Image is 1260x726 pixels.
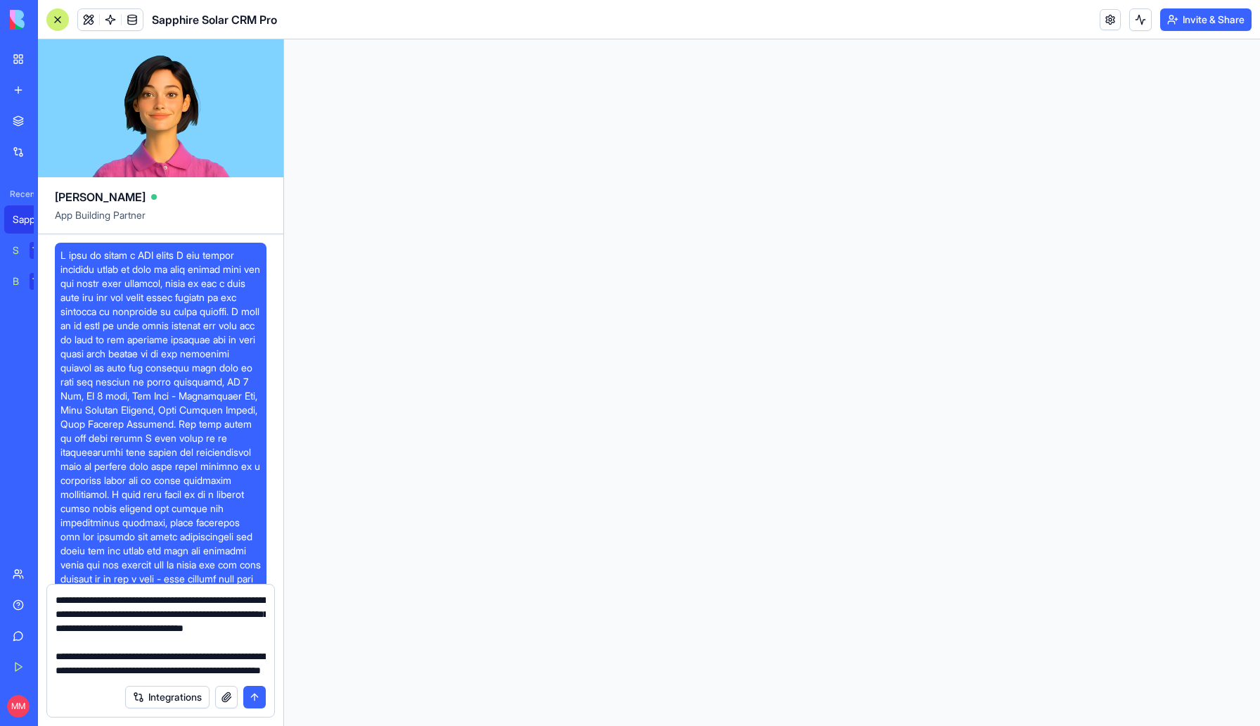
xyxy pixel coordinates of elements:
[1160,8,1252,31] button: Invite & Share
[30,242,52,259] div: TRY
[152,11,277,28] span: Sapphire Solar CRM Pro
[13,243,20,257] div: Social Media Content Generator
[13,274,20,288] div: Banner Studio
[125,686,210,708] button: Integrations
[55,189,146,205] span: [PERSON_NAME]
[4,189,34,200] span: Recent
[7,695,30,718] span: MM
[4,267,60,295] a: Banner StudioTRY
[4,236,60,265] a: Social Media Content GeneratorTRY
[30,273,52,290] div: TRY
[4,205,60,234] a: Sapphire Solar CRM Pro
[55,208,266,234] span: App Building Partner
[13,212,52,227] div: Sapphire Solar CRM Pro
[10,10,97,30] img: logo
